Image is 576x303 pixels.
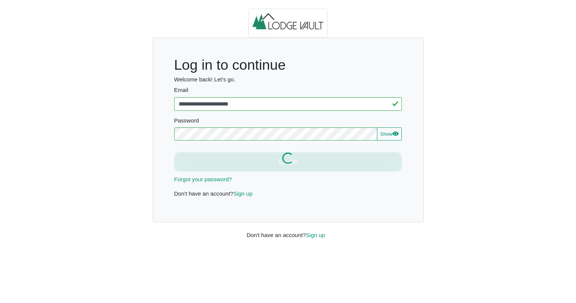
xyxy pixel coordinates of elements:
img: logo.2b93711c.jpg [248,9,328,38]
a: Forgot your password? [174,176,232,182]
legend: Password [174,116,402,127]
button: Showeye fill [377,127,402,141]
svg: eye fill [392,130,398,136]
h1: Log in to continue [174,57,402,73]
h6: Welcome back! Let's go. [174,76,402,83]
div: Don't have an account? [241,222,335,239]
label: Email [174,86,402,95]
a: Sign up [306,232,325,238]
p: Don't have an account? [174,190,402,198]
a: Sign up [233,190,253,197]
